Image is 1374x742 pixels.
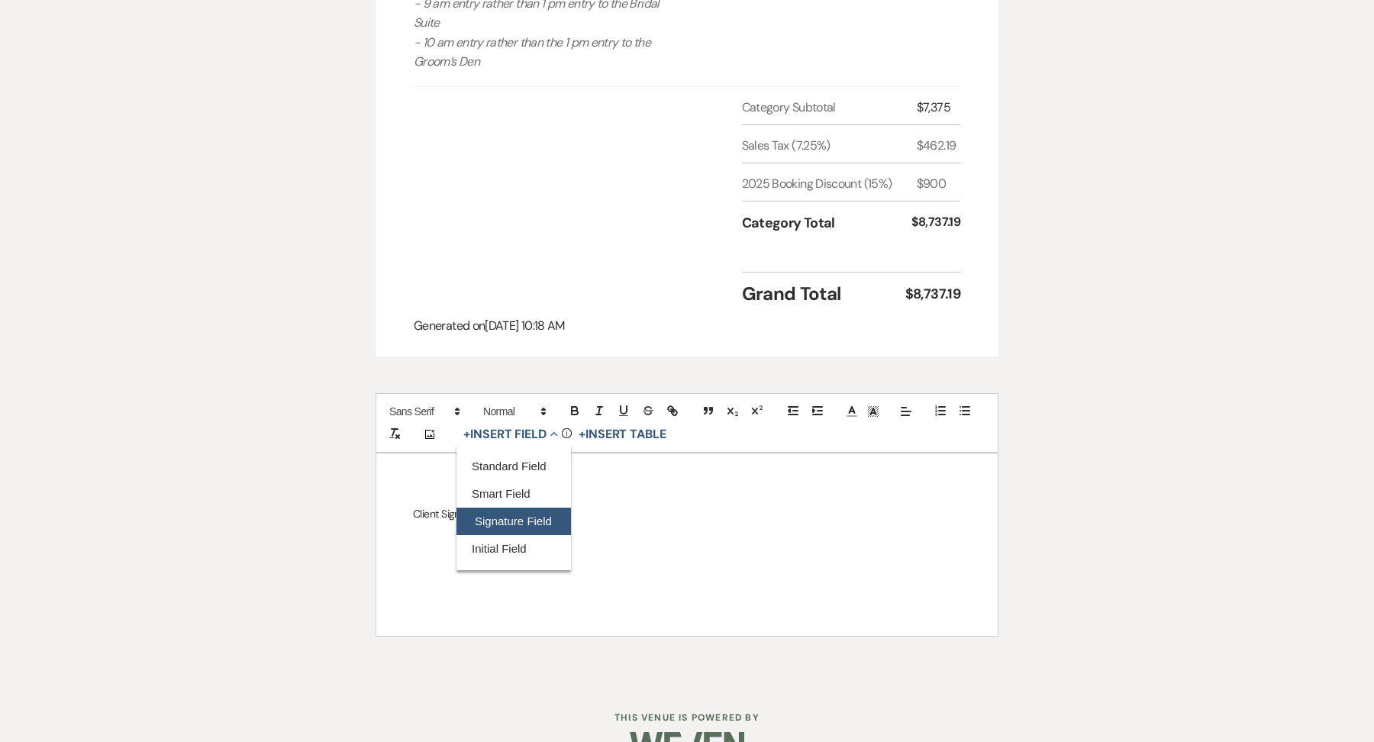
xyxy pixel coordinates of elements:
[573,425,672,444] button: +Insert Table
[841,402,863,421] span: Text Color
[905,284,960,305] div: $8,737.19
[413,505,961,524] p: Client Signature:
[579,428,585,440] span: +
[911,213,960,234] div: $8,737.19
[458,425,563,444] button: Insert Field
[456,480,571,508] button: Smart Field
[895,402,917,421] span: Alignment
[863,402,884,421] span: Text Background Color
[414,317,960,335] div: Generated on [DATE] 10:18 AM
[917,98,960,117] div: $7,375
[917,137,960,155] div: $462.19
[456,535,571,563] button: Initial Field
[742,98,917,117] div: Category Subtotal
[742,213,911,234] div: Category Total
[456,508,571,535] button: Signature Field
[742,137,917,155] div: Sales Tax (7.25%)
[463,428,470,440] span: +
[917,175,960,193] div: $900
[742,175,917,193] div: 2025 Booking Discount (15%)
[456,453,571,480] button: Standard Field
[742,280,905,308] div: Grand Total
[476,402,551,421] span: Header Formats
